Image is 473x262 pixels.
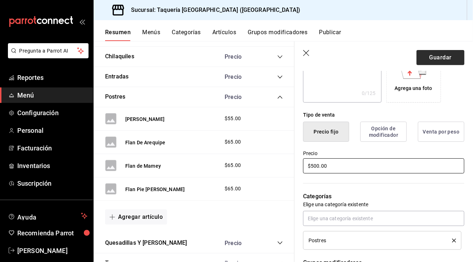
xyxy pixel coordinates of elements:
button: collapse-category-row [277,240,283,246]
span: Personal [17,126,87,135]
input: Elige una categoría existente [303,211,464,226]
button: open_drawer_menu [79,19,85,24]
button: collapse-category-row [277,74,283,80]
span: Reportes [17,73,87,82]
button: collapse-category-row [277,94,283,100]
span: Facturación [17,143,87,153]
h3: Sucursal: Taquería [GEOGRAPHIC_DATA] ([GEOGRAPHIC_DATA]) [125,6,300,14]
button: Chilaquiles [105,53,134,61]
button: Grupos modificadores [248,29,307,41]
span: Ayuda [17,212,78,220]
button: Precio fijo [303,122,349,142]
p: Categorías [303,192,464,201]
div: Agrega una foto [388,50,439,101]
span: $65.00 [225,185,241,193]
button: Postres [105,93,125,101]
p: Elige una categoría existente [303,201,464,208]
button: Entradas [105,73,129,81]
button: Artículos [212,29,236,41]
span: [PERSON_NAME] [17,246,87,256]
span: $65.00 [225,162,241,169]
span: Configuración [17,108,87,118]
span: $55.00 [225,115,241,122]
span: Menú [17,90,87,100]
button: Venta por peso [418,122,464,142]
div: Precio [217,73,263,80]
div: Tipo de venta [303,111,464,119]
div: 0 /125 [362,90,376,97]
button: Opción de modificador [360,122,407,142]
button: [PERSON_NAME] [125,116,165,123]
button: Menús [142,29,160,41]
button: delete [447,239,456,243]
button: Flan De Arequipe [125,139,165,146]
button: Flan de Mamey [125,162,161,170]
span: Recomienda Parrot [17,228,87,238]
button: Publicar [319,29,341,41]
button: Resumen [105,29,131,41]
input: $0.00 [303,158,464,173]
label: Precio [303,151,464,156]
span: Suscripción [17,179,87,188]
span: Inventarios [17,161,87,171]
div: Precio [217,240,263,247]
span: $65.00 [225,138,241,146]
span: Pregunta a Parrot AI [19,47,77,55]
div: Precio [217,94,263,100]
div: Precio [217,53,263,60]
div: Agrega una foto [395,85,432,92]
button: Guardar [416,50,464,65]
button: collapse-category-row [277,54,283,60]
button: Categorías [172,29,201,41]
a: Pregunta a Parrot AI [5,52,89,60]
div: navigation tabs [105,29,473,41]
button: Agregar artículo [105,209,167,225]
button: Pregunta a Parrot AI [8,43,89,58]
button: Flan Pie [PERSON_NAME] [125,186,185,193]
button: Quesadillas Y [PERSON_NAME] [105,239,187,247]
span: Postres [308,238,326,243]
